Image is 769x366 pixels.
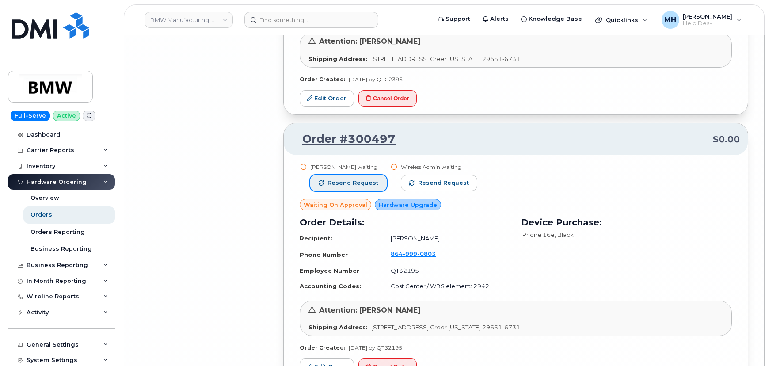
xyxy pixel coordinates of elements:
button: Resend request [310,175,387,191]
a: Edit Order [300,90,354,107]
td: QT32195 [383,263,510,278]
input: Find something... [244,12,378,28]
div: Quicklinks [589,11,654,29]
div: Wireless Admin waiting [401,163,477,171]
button: Resend request [401,175,477,191]
span: Attention: [PERSON_NAME] [319,306,421,314]
span: Quicklinks [606,16,638,23]
strong: Order Created: [300,76,345,83]
a: Order #300497 [292,131,396,147]
span: Alerts [490,15,509,23]
span: Help Desk [683,20,732,27]
strong: Phone Number [300,251,348,258]
span: Resend request [327,179,378,187]
span: [DATE] by QT32195 [349,344,402,351]
span: Attention: [PERSON_NAME] [319,37,421,46]
span: Waiting On Approval [304,201,367,209]
a: 8649990803 [391,250,446,257]
span: Knowledge Base [529,15,582,23]
span: $0.00 [713,133,740,146]
span: [STREET_ADDRESS] Greer [US_STATE] 29651-6731 [371,324,520,331]
button: Cancel Order [358,90,417,107]
td: [PERSON_NAME] [383,231,510,246]
div: [PERSON_NAME] waiting [310,163,387,171]
a: Knowledge Base [515,10,588,28]
h3: Order Details: [300,216,510,229]
span: 864 [391,250,436,257]
a: BMW Manufacturing Co LLC [145,12,233,28]
h3: Device Purchase: [521,216,732,229]
span: , Black [555,231,574,238]
span: [DATE] by QTC2395 [349,76,403,83]
a: Alerts [476,10,515,28]
strong: Accounting Codes: [300,282,361,290]
span: Hardware Upgrade [379,201,437,209]
span: iPhone 16e [521,231,555,238]
strong: Employee Number [300,267,359,274]
span: Resend request [418,179,469,187]
span: Support [445,15,470,23]
strong: Recipient: [300,235,332,242]
strong: Shipping Address: [308,324,368,331]
div: Melissa Hoye [655,11,748,29]
span: [STREET_ADDRESS] Greer [US_STATE] 29651-6731 [371,55,520,62]
strong: Order Created: [300,344,345,351]
span: [PERSON_NAME] [683,13,732,20]
span: MH [664,15,676,25]
span: 999 [403,250,417,257]
strong: Shipping Address: [308,55,368,62]
iframe: Messenger Launcher [731,328,762,359]
a: Support [432,10,476,28]
td: Cost Center / WBS element: 2942 [383,278,510,294]
span: 0803 [417,250,436,257]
